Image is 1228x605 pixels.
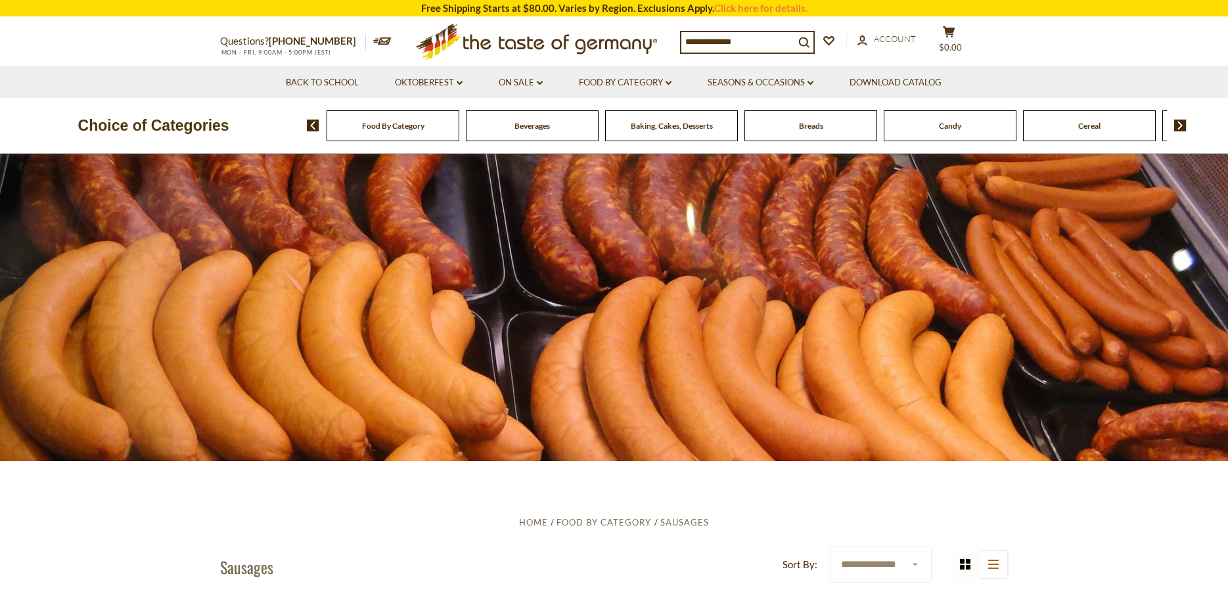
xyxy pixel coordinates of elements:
a: On Sale [499,76,543,90]
button: $0.00 [930,26,969,58]
a: Download Catalog [850,76,942,90]
span: MON - FRI, 9:00AM - 5:00PM (EST) [220,49,332,56]
a: Breads [799,121,823,131]
a: Food By Category [557,517,651,527]
a: Food By Category [579,76,671,90]
a: Cereal [1078,121,1101,131]
a: Baking, Cakes, Desserts [631,121,713,131]
span: $0.00 [939,42,962,53]
a: Seasons & Occasions [708,76,813,90]
img: next arrow [1174,120,1187,131]
img: previous arrow [307,120,319,131]
a: Candy [939,121,961,131]
a: Sausages [660,517,709,527]
a: Beverages [514,121,550,131]
h1: Sausages [220,557,273,577]
p: Questions? [220,33,366,50]
label: Sort By: [783,556,817,573]
a: Account [857,32,916,47]
a: Food By Category [362,121,424,131]
a: Oktoberfest [395,76,463,90]
a: [PHONE_NUMBER] [269,35,356,47]
a: Back to School [286,76,359,90]
a: Home [519,517,548,527]
span: Account [874,34,916,44]
a: Click here for details. [714,2,807,14]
